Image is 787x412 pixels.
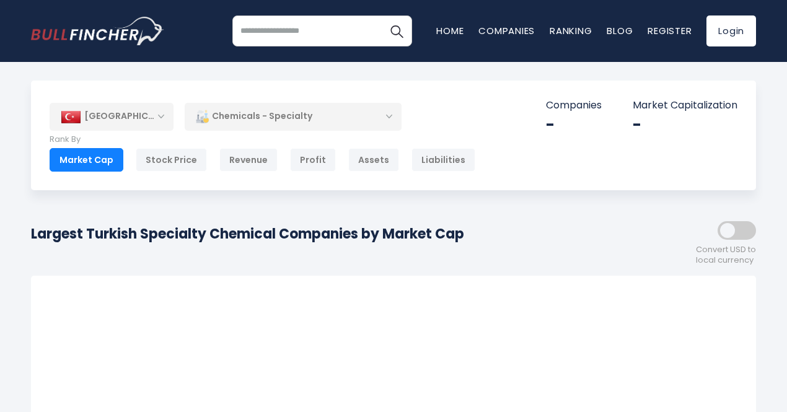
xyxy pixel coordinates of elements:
span: Convert USD to local currency [696,245,756,266]
div: Revenue [219,148,278,172]
p: Companies [546,99,602,112]
div: Stock Price [136,148,207,172]
a: Ranking [550,24,592,37]
img: bullfincher logo [31,17,164,45]
a: Register [648,24,692,37]
div: - [546,115,602,134]
div: Liabilities [411,148,475,172]
a: Companies [478,24,535,37]
div: Market Cap [50,148,123,172]
a: Home [436,24,464,37]
p: Market Capitalization [633,99,737,112]
div: Chemicals - Specialty [185,102,402,131]
div: Assets [348,148,399,172]
button: Search [381,15,412,46]
a: Go to homepage [31,17,164,45]
p: Rank By [50,134,475,145]
div: Profit [290,148,336,172]
div: [GEOGRAPHIC_DATA] [50,103,174,130]
h1: Largest Turkish Specialty Chemical Companies by Market Cap [31,224,464,244]
a: Blog [607,24,633,37]
a: Login [706,15,756,46]
div: - [633,115,737,134]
